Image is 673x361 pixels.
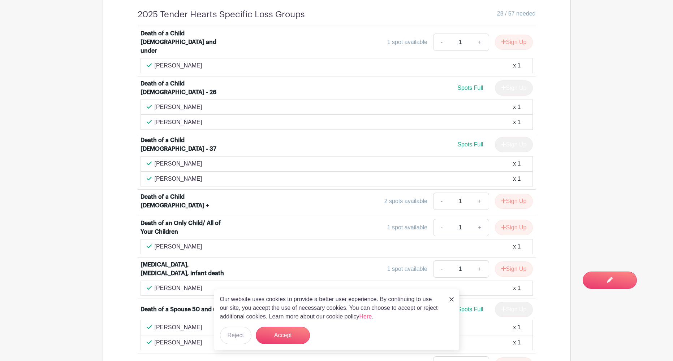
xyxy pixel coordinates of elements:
p: [PERSON_NAME] [155,118,202,127]
div: 2 spots available [384,197,427,206]
a: Here [359,313,372,320]
div: x 1 [513,338,521,347]
div: Death of a Spouse 50 and under [141,305,229,314]
p: [PERSON_NAME] [155,242,202,251]
img: close_button-5f87c8562297e5c2d7936805f587ecaba9071eb48480494691a3f1689db116b3.svg [449,297,454,301]
p: [PERSON_NAME] [155,61,202,70]
div: 1 spot available [387,265,427,273]
button: Sign Up [495,220,533,235]
div: Death of a Child [DEMOGRAPHIC_DATA] - 37 [141,136,230,153]
a: + [471,34,489,51]
p: [PERSON_NAME] [155,103,202,111]
span: Spots Full [457,306,483,312]
button: Sign Up [495,194,533,209]
span: Spots Full [457,85,483,91]
div: Death of a Child [DEMOGRAPHIC_DATA] + [141,193,230,210]
a: + [471,260,489,278]
div: 1 spot available [387,223,427,232]
h4: 2025 Tender Hearts Specific Loss Groups [138,9,305,20]
button: Sign Up [495,261,533,277]
p: [PERSON_NAME] [155,284,202,292]
div: x 1 [513,323,521,332]
div: [MEDICAL_DATA], [MEDICAL_DATA], infant death [141,260,230,278]
div: Death of an Only Child/ All of Your Children [141,219,230,236]
p: Our website uses cookies to provide a better user experience. By continuing to use our site, you ... [220,295,442,321]
a: - [433,34,450,51]
p: [PERSON_NAME] [155,159,202,168]
button: Sign Up [495,35,533,50]
div: Death of a Child [DEMOGRAPHIC_DATA] and under [141,29,230,55]
a: + [471,193,489,210]
a: - [433,219,450,236]
span: Spots Full [457,141,483,148]
p: [PERSON_NAME] [155,323,202,332]
p: [PERSON_NAME] [155,338,202,347]
a: - [433,260,450,278]
a: - [433,193,450,210]
a: + [471,219,489,236]
div: x 1 [513,175,521,183]
div: x 1 [513,159,521,168]
div: x 1 [513,103,521,111]
div: x 1 [513,284,521,292]
div: x 1 [513,118,521,127]
div: x 1 [513,242,521,251]
button: Accept [256,327,310,344]
div: Death of a Child [DEMOGRAPHIC_DATA] - 26 [141,79,230,97]
span: 28 / 57 needed [497,9,536,18]
p: [PERSON_NAME] [155,175,202,183]
button: Reject [220,327,251,344]
div: x 1 [513,61,521,70]
div: 1 spot available [387,38,427,47]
